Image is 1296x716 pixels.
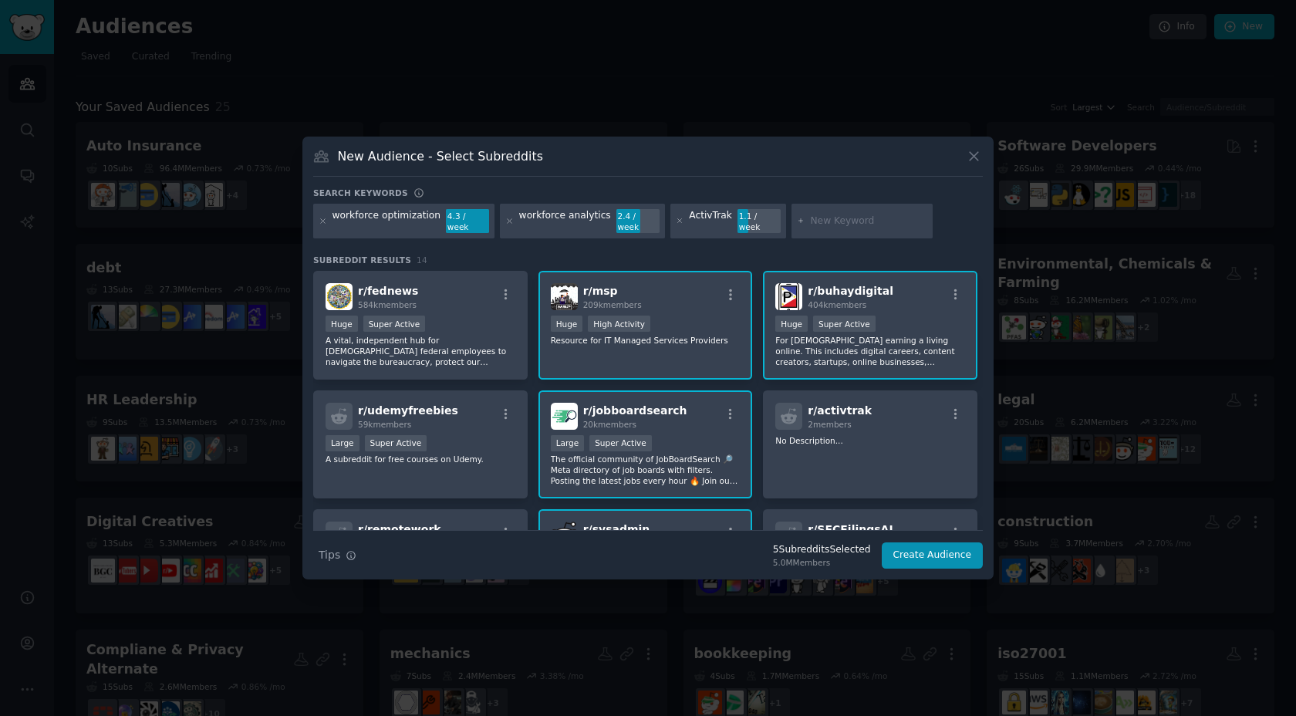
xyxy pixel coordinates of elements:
[583,420,636,429] span: 20k members
[519,209,611,234] div: workforce analytics
[358,404,458,417] span: r/ udemyfreebies
[551,403,578,430] img: jobboardsearch
[326,316,358,332] div: Huge
[358,285,418,297] span: r/ fednews
[808,300,866,309] span: 404k members
[583,404,687,417] span: r/ jobboardsearch
[775,435,965,446] p: No Description...
[551,283,578,310] img: msp
[588,316,650,332] div: High Activity
[326,454,515,464] p: A subreddit for free courses on Udemy.
[326,435,359,451] div: Large
[775,335,965,367] p: For [DEMOGRAPHIC_DATA] earning a living online. This includes digital careers, content creators, ...
[808,404,872,417] span: r/ activtrak
[363,316,426,332] div: Super Active
[326,283,353,310] img: fednews
[365,435,427,451] div: Super Active
[326,335,515,367] p: A vital, independent hub for [DEMOGRAPHIC_DATA] federal employees to navigate the bureaucracy, pr...
[808,523,893,535] span: r/ SECFilingsAI
[358,420,411,429] span: 59k members
[313,542,362,569] button: Tips
[313,255,411,265] span: Subreddit Results
[551,454,741,486] p: The official community of JobBoardSearch 🔎 Meta directory of job boards with filters. Posting the...
[737,209,781,234] div: 1.1 / week
[446,209,489,234] div: 4.3 / week
[775,283,802,310] img: buhaydigital
[358,523,441,535] span: r/ remotework
[313,187,408,198] h3: Search keywords
[551,435,585,451] div: Large
[583,523,650,535] span: r/ sysadmin
[808,420,852,429] span: 2 members
[319,547,340,563] span: Tips
[551,316,583,332] div: Huge
[616,209,660,234] div: 2.4 / week
[775,316,808,332] div: Huge
[417,255,427,265] span: 14
[808,285,893,297] span: r/ buhaydigital
[332,209,441,234] div: workforce optimization
[551,335,741,346] p: Resource for IT Managed Services Providers
[882,542,984,569] button: Create Audience
[810,214,927,228] input: New Keyword
[583,285,618,297] span: r/ msp
[689,209,732,234] div: ActivTrak
[358,300,417,309] span: 584k members
[773,543,871,557] div: 5 Subreddit s Selected
[338,148,543,164] h3: New Audience - Select Subreddits
[583,300,642,309] span: 209k members
[551,522,578,549] img: sysadmin
[589,435,652,451] div: Super Active
[813,316,876,332] div: Super Active
[773,557,871,568] div: 5.0M Members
